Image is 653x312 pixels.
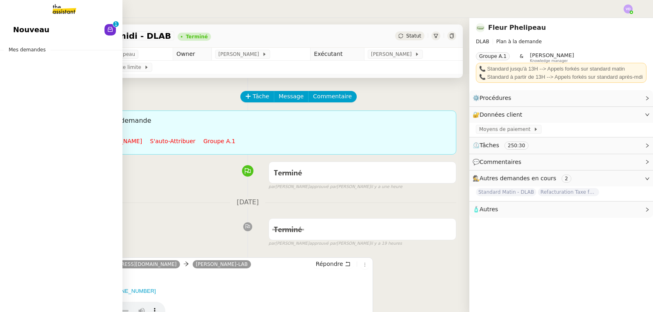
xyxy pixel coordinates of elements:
[150,138,195,144] a: S'auto-attribuer
[230,197,265,208] span: [DATE]
[520,52,523,63] span: &
[13,24,49,36] span: Nouveau
[269,240,402,247] small: [PERSON_NAME] [PERSON_NAME]
[538,188,599,196] span: Refacturation Taxe foncière 2025
[113,21,119,27] nz-badge-sup: 1
[476,188,536,196] span: Standard Matin - DLAB
[274,226,302,234] span: Terminé
[313,259,353,268] button: Répondre
[406,33,421,39] span: Statut
[480,111,522,118] span: Données client
[480,142,499,148] span: Tâches
[473,175,575,181] span: 🕵️
[4,46,51,54] span: Mes demandes
[218,50,262,58] span: [PERSON_NAME]
[309,240,337,247] span: approuvé par
[316,260,343,268] span: Répondre
[279,92,304,101] span: Message
[473,159,525,165] span: 💬
[114,21,118,29] p: 1
[173,48,212,61] td: Owner
[371,184,402,190] span: il y a une heure
[476,23,485,32] img: 7f9b6497-4ade-4d5b-ae17-2cbe23708554
[504,142,528,150] nz-tag: 250:30
[371,50,415,58] span: [PERSON_NAME]
[274,170,302,177] span: Terminé
[473,206,498,212] span: 🧴
[313,92,352,101] span: Commentaire
[193,261,251,268] a: [PERSON_NAME]-LAB
[203,138,235,144] a: Groupe a.1
[530,52,574,58] span: [PERSON_NAME]
[480,175,556,181] span: Autres demandes en cours
[476,52,510,60] nz-tag: Groupe A.1
[186,34,208,39] div: Terminé
[473,110,526,119] span: 🔐
[473,93,515,103] span: ⚙️
[274,91,309,102] button: Message
[469,170,653,186] div: 🕵️Autres demandes en cours 2
[240,91,274,102] button: Tâche
[308,91,357,102] button: Commentaire
[60,115,450,126] span: Initialisation de la demande
[479,125,533,133] span: Moyens de paiement
[479,73,643,81] div: 📞 Standard à partir de 13H --> Appels forkés sur standard après-mdi
[480,95,511,101] span: Procédures
[371,240,402,247] span: il y a 19 heures
[469,154,653,170] div: 💬Commentaires
[469,90,653,106] div: ⚙️Procédures
[309,184,337,190] span: approuvé par
[624,4,633,13] img: svg
[479,65,643,73] div: 📞 Standard jusqu'à 13H --> Appels forkés sur standard matin
[311,48,364,61] td: Exécutant
[496,39,542,44] span: Plan à la demande
[43,287,369,295] h5: Appel manqué de la part de
[476,39,489,44] span: DLAB
[469,137,653,153] div: ⏲️Tâches 250:30
[469,201,653,217] div: 🧴Autres
[253,92,269,101] span: Tâche
[530,52,574,63] app-user-label: Knowledge manager
[562,175,571,183] nz-tag: 2
[480,159,521,165] span: Commentaires
[269,184,275,190] span: par
[269,184,402,190] small: [PERSON_NAME] [PERSON_NAME]
[473,142,535,148] span: ⏲️
[43,272,369,283] h4: Appel reçu -
[269,240,275,247] span: par
[530,59,568,63] span: Knowledge manager
[108,288,156,294] a: [PHONE_NUMBER]
[469,107,653,123] div: 🔐Données client
[488,24,546,31] a: Fleur Phelipeau
[480,206,498,212] span: Autres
